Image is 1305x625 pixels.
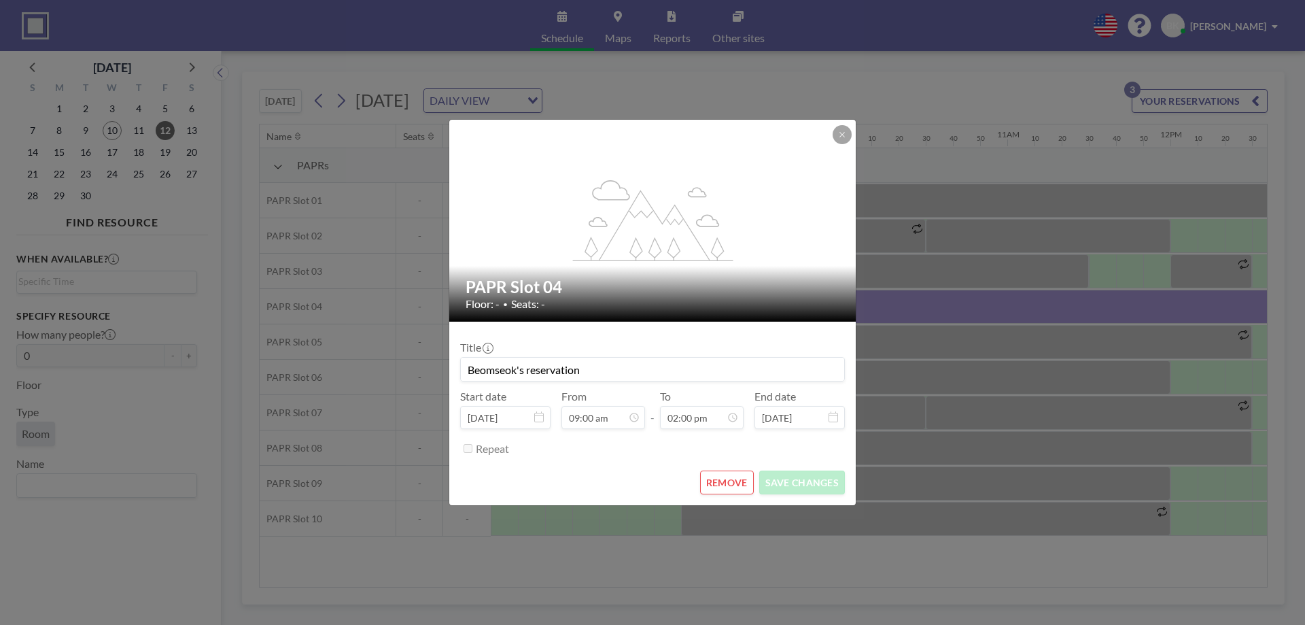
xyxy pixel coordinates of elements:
label: Start date [460,390,506,403]
label: Title [460,341,492,354]
button: SAVE CHANGES [759,471,845,494]
label: End date [754,390,796,403]
button: REMOVE [700,471,754,494]
span: Floor: - [466,297,500,311]
label: To [660,390,671,403]
label: From [561,390,587,403]
label: Repeat [476,442,509,456]
h2: PAPR Slot 04 [466,277,841,297]
span: Seats: - [511,297,545,311]
input: (No title) [461,358,844,381]
span: - [650,394,655,424]
g: flex-grow: 1.2; [573,179,733,260]
span: • [503,299,508,309]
